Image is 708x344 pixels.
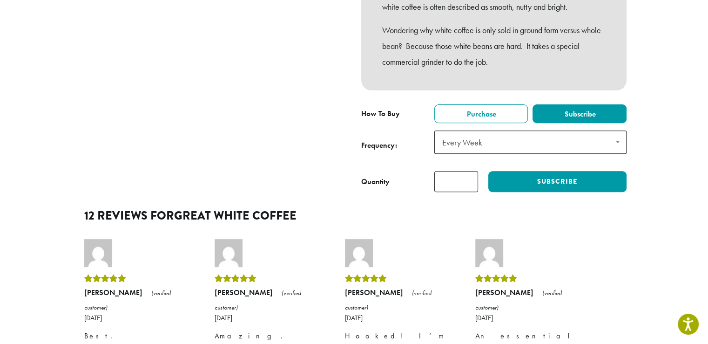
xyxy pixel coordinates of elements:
em: (verified customer) [215,289,301,311]
span: Subscribe [563,109,596,119]
time: [DATE] [215,314,322,322]
time: [DATE] [345,314,452,322]
span: Frequency: [361,140,434,151]
p: Wondering why white coffee is only sold in ground form versus whole bean? Because those white bea... [382,22,606,69]
em: (verified customer) [84,289,171,311]
div: Rated 5 out of 5 [84,272,191,286]
time: [DATE] [84,314,191,322]
strong: [PERSON_NAME] [84,288,142,297]
div: Rated 5 out of 5 [215,272,322,286]
strong: [PERSON_NAME] [215,288,273,297]
div: Quantity [361,176,390,187]
strong: [PERSON_NAME] [475,288,533,297]
strong: [PERSON_NAME] [345,288,403,297]
em: (verified customer) [345,289,432,311]
time: [DATE] [475,314,582,322]
div: Rated 5 out of 5 [345,272,452,286]
div: Rated 5 out of 5 [475,272,582,286]
span: How To Buy [361,109,400,118]
span: Purchase [465,109,496,119]
button: Subscribe [488,171,626,192]
span: Every Week [434,131,627,154]
h2: 12 reviews for [84,209,624,223]
span: Every Week [438,133,492,151]
span: Great White Coffee [174,207,297,224]
input: Product quantity [434,171,478,192]
em: (verified customer) [475,289,562,311]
